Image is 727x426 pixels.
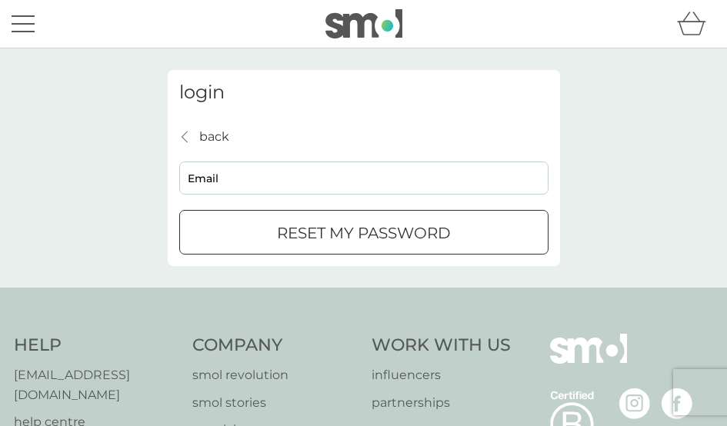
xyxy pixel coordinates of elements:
h4: Work With Us [372,334,511,358]
a: [EMAIL_ADDRESS][DOMAIN_NAME] [14,365,178,404]
h4: Help [14,334,178,358]
img: smol [550,334,627,386]
img: visit the smol Facebook page [662,388,692,419]
p: reset my password [277,221,451,245]
a: smol revolution [192,365,356,385]
p: back [199,127,229,147]
img: visit the smol Instagram page [619,388,650,419]
a: partnerships [372,393,511,413]
a: influencers [372,365,511,385]
button: menu [12,9,35,38]
button: reset my password [179,210,549,255]
img: smol [325,9,402,38]
h4: Company [192,334,356,358]
div: basket [677,8,715,39]
h3: login [179,82,549,104]
a: smol stories [192,393,356,413]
